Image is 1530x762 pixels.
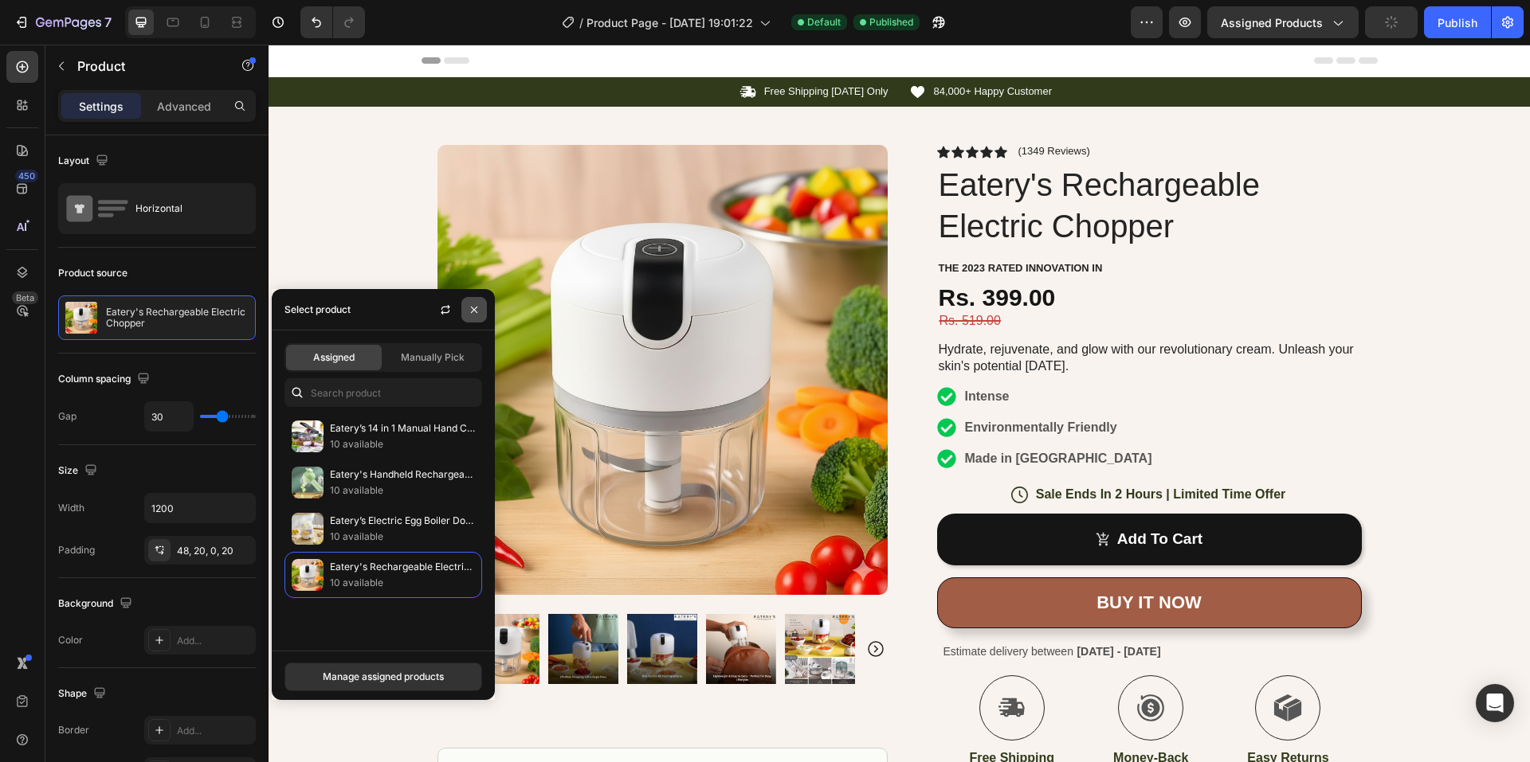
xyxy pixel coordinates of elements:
div: Open Intercom Messenger [1476,684,1514,722]
div: Add... [177,634,252,648]
input: Auto [145,494,255,522]
button: 7 [6,6,119,38]
p: 7 [104,13,112,32]
div: Padding [58,543,95,557]
div: Background [58,593,135,615]
span: Default [807,15,841,29]
p: 10 available [330,529,475,545]
div: Column spacing [58,369,153,390]
div: Add to cart [849,485,934,505]
h1: Eatery's Rechargeable Electric Chopper [669,118,1093,204]
input: Auto [145,402,193,431]
p: Eatery's Rechargeable Electric Chopper [106,307,249,329]
p: Easy Returns [979,705,1060,722]
div: Product source [58,266,127,280]
p: Advanced [157,98,211,115]
button: Buy it now [669,533,1093,584]
div: Manage assigned products [323,670,444,684]
div: Undo/Redo [300,6,365,38]
button: Add to cart [669,469,1093,521]
p: Sale Ends In 2 Hours | Limited Time Offer [767,442,1018,459]
span: Published [869,15,913,29]
p: Made in [GEOGRAPHIC_DATA] [696,404,884,424]
div: Buy it now [828,542,933,574]
p: Settings [79,98,124,115]
span: Product Page - [DATE] 19:01:22 [586,14,753,31]
p: Eatery's Rechargeable Electric Chopper [330,559,475,575]
div: Horizontal [135,190,233,227]
p: (1349 Reviews) [750,100,822,113]
div: Color [58,633,83,647]
img: product feature img [65,302,97,334]
img: collections [292,559,324,591]
iframe: Design area [269,45,1530,762]
p: 10 available [330,483,475,498]
p: Hydrate, rejuvenate, and glow with our revolutionary cream. Unleash your skin's potential [DATE]. [670,297,1092,330]
div: Select product [284,303,351,317]
input: Search in Settings & Advanced [284,378,482,407]
div: 450 [15,170,38,182]
div: Shape [58,683,109,705]
div: Beta [12,291,38,304]
span: Assigned [313,350,355,365]
div: Width [58,501,84,515]
div: 48, 20, 0, 20 [177,544,252,558]
img: collections [292,467,324,498]
button: Assigned Products [1207,6,1359,38]
span: / [579,14,583,31]
button: Publish [1424,6,1491,38]
p: 10 available [330,575,475,591]
p: Eatery’s 14 in 1 Manual Hand Chopper [330,420,475,436]
p: Eatery's Handheld Rechargeable Electric Chopper [330,467,475,483]
button: Manage assigned products [284,662,482,691]
span: Manually Pick [401,350,465,365]
p: Product [77,57,213,76]
div: Publish [1438,14,1477,31]
img: collections [292,420,324,452]
p: 10 available [330,436,475,452]
button: Carousel Next Arrow [598,595,617,614]
p: Intense [696,342,884,361]
div: Border [58,723,89,737]
p: Money-Back [845,705,920,722]
p: The 2023 Rated Innovation in [670,217,1092,231]
div: Size [58,460,100,482]
img: collections [292,513,324,545]
div: Rs. 399.00 [669,237,1093,269]
div: Layout [58,150,112,172]
div: Add... [177,724,252,738]
span: Estimate delivery between [675,600,805,613]
p: Free Shipping [700,705,786,722]
div: Gap [58,409,76,424]
span: Assigned Products [1221,14,1323,31]
p: Eatery’s Electric Egg Boiler Double [PERSON_NAME] [330,513,475,529]
p: Environmentally Friendly [696,373,884,393]
span: [DATE] - [DATE] [808,600,892,613]
div: Rs. 519.00 [669,269,1093,283]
